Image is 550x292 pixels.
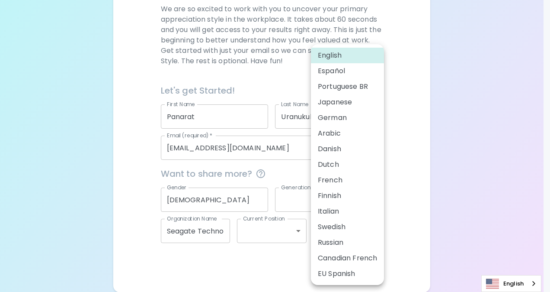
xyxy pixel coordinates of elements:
li: English [311,48,384,63]
li: Japanese [311,94,384,110]
div: Language [481,275,541,292]
li: Swedish [311,219,384,235]
li: French [311,172,384,188]
li: Danish [311,141,384,157]
li: Russian [311,235,384,250]
li: Portuguese BR [311,79,384,94]
li: Finnish [311,188,384,204]
li: Español [311,63,384,79]
a: English [482,276,541,292]
li: Canadian French [311,250,384,266]
li: Arabic [311,126,384,141]
li: Italian [311,204,384,219]
li: Dutch [311,157,384,172]
li: German [311,110,384,126]
aside: Language selected: English [481,275,541,292]
li: EU Spanish [311,266,384,282]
